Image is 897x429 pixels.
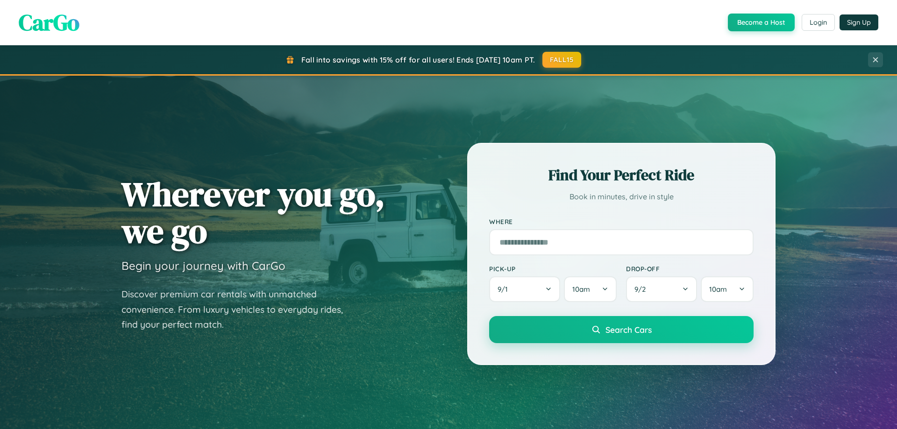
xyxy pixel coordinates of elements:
[605,324,652,335] span: Search Cars
[489,165,754,185] h2: Find Your Perfect Ride
[121,259,285,273] h3: Begin your journey with CarGo
[840,14,878,30] button: Sign Up
[802,14,835,31] button: Login
[489,190,754,204] p: Book in minutes, drive in style
[701,276,754,302] button: 10am
[489,316,754,343] button: Search Cars
[572,285,590,294] span: 10am
[19,7,79,38] span: CarGo
[728,14,795,31] button: Become a Host
[121,287,355,332] p: Discover premium car rentals with unmatched convenience. From luxury vehicles to everyday rides, ...
[626,265,754,273] label: Drop-off
[564,276,617,302] button: 10am
[121,176,385,249] h1: Wherever you go, we go
[489,276,560,302] button: 9/1
[634,285,650,294] span: 9 / 2
[489,218,754,225] label: Where
[301,55,535,64] span: Fall into savings with 15% off for all users! Ends [DATE] 10am PT.
[542,52,582,68] button: FALL15
[709,285,727,294] span: 10am
[498,285,513,294] span: 9 / 1
[489,265,617,273] label: Pick-up
[626,276,697,302] button: 9/2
